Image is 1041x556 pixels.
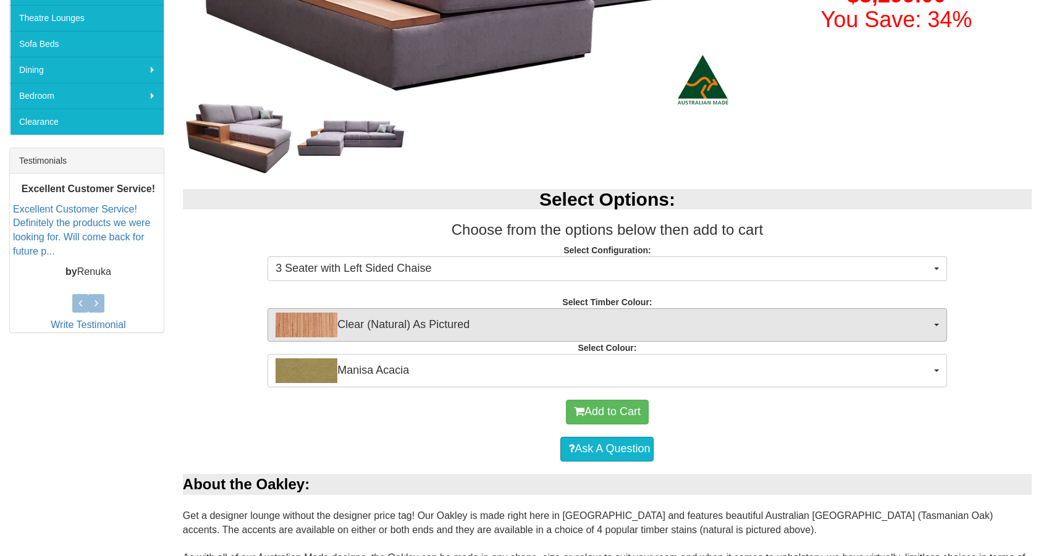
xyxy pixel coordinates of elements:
img: Manisa Acacia [276,358,337,383]
b: Excellent Customer Service! [22,183,155,194]
a: Write Testimonial [51,319,125,330]
img: Clear (Natural) As Pictured [276,313,337,337]
strong: Select Timber Colour: [562,297,652,307]
button: 3 Seater with Left Sided Chaise [268,256,946,281]
div: Testimonials [10,148,164,174]
a: Theatre Lounges [10,5,164,31]
b: Select Options: [539,189,675,209]
button: Add to Cart [566,400,649,424]
span: 3 Seater with Left Sided Chaise [276,261,930,277]
div: About the Oakley: [183,474,1032,495]
font: You Save: 34% [821,7,972,32]
a: Clearance [10,109,164,135]
button: Manisa AcaciaManisa Acacia [268,354,946,387]
b: by [65,266,77,277]
strong: Select Configuration: [563,245,651,255]
h3: Choose from the options below then add to cart [183,222,1032,238]
p: Renuka [13,265,164,279]
span: Manisa Acacia [276,358,930,383]
button: Clear (Natural) As PicturedClear (Natural) As Pictured [268,308,946,342]
a: Excellent Customer Service! Definitely the products we were looking for. Will come back for futur... [13,204,150,257]
a: Bedroom [10,83,164,109]
a: Sofa Beds [10,31,164,57]
span: Clear (Natural) As Pictured [276,313,930,337]
a: Dining [10,57,164,83]
a: Ask A Question [560,437,654,461]
strong: Select Colour: [578,343,636,353]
